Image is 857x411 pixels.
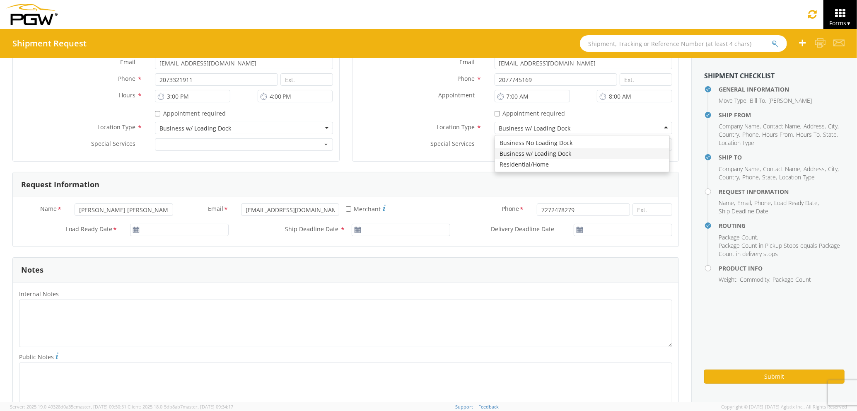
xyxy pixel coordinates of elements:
[719,199,734,207] span: Name
[120,58,135,66] span: Email
[491,225,554,233] span: Delivery Deadline Date
[439,91,475,99] span: Appointment
[762,131,793,138] span: Hours From
[719,154,845,160] h4: Ship To
[750,97,765,104] span: Bill To
[719,131,740,139] li: ,
[249,91,251,99] span: -
[458,75,475,82] span: Phone
[773,276,811,283] span: Package Count
[719,86,845,92] h4: General Information
[97,123,135,131] span: Location Type
[774,199,819,207] li: ,
[719,222,845,229] h4: Routing
[456,404,473,410] a: Support
[719,131,739,138] span: Country
[721,404,847,410] span: Copyright © [DATE]-[DATE] Agistix Inc., All Rights Reserved
[285,225,338,233] span: Ship Deadline Date
[742,173,759,181] span: Phone
[754,199,772,207] li: ,
[763,122,801,131] li: ,
[742,131,760,139] li: ,
[21,181,99,189] h3: Request Information
[719,112,845,118] h4: Ship From
[479,404,499,410] a: Feedback
[460,58,475,66] span: Email
[704,370,845,384] button: Submit
[763,122,800,130] span: Contact Name
[495,148,669,159] div: Business w/ Loading Dock
[719,233,757,241] span: Package Count
[76,404,126,410] span: master, [DATE] 09:50:51
[719,173,739,181] span: Country
[19,290,59,298] span: Internal Notes
[762,131,794,139] li: ,
[742,173,760,181] li: ,
[737,199,752,207] li: ,
[763,165,801,173] li: ,
[762,173,777,181] li: ,
[588,91,590,99] span: -
[495,138,669,148] div: Business No Loading Dock
[502,205,519,214] span: Phone
[846,20,851,27] span: ▼
[719,122,761,131] li: ,
[804,122,825,130] span: Address
[183,404,233,410] span: master, [DATE] 09:34:17
[719,265,845,271] h4: Product Info
[704,71,775,80] strong: Shipment Checklist
[768,97,812,104] span: [PERSON_NAME]
[91,140,135,147] span: Special Services
[21,266,43,274] h3: Notes
[499,124,571,133] div: Business w/ Loading Dock
[737,199,751,207] span: Email
[495,159,669,170] div: Residential/Home
[437,123,475,131] span: Location Type
[208,205,223,214] span: Email
[719,199,735,207] li: ,
[159,124,231,133] div: Business w/ Loading Dock
[774,199,818,207] span: Load Ready Date
[346,206,351,212] input: Merchant
[119,91,135,99] span: Hours
[280,73,333,86] input: Ext.
[828,122,838,130] span: City
[804,165,826,173] li: ,
[128,404,233,410] span: Client: 2025.18.0-5db8ab7
[719,242,840,258] span: Package Count in Pickup Stops equals Package Count in delivery stops
[346,203,386,213] label: Merchant
[742,131,759,138] span: Phone
[719,207,768,215] span: Ship Deadline Date
[155,108,227,118] label: Appointment required
[719,233,758,242] li: ,
[719,276,736,283] span: Weight
[796,131,821,139] li: ,
[719,165,760,173] span: Company Name
[804,165,825,173] span: Address
[796,131,820,138] span: Hours To
[740,276,770,284] li: ,
[779,173,815,181] span: Location Type
[763,165,800,173] span: Contact Name
[823,131,838,139] li: ,
[6,4,58,25] img: pgw-form-logo-1aaa8060b1cc70fad034.png
[719,139,754,147] span: Location Type
[828,165,838,173] span: City
[719,97,748,105] li: ,
[719,122,760,130] span: Company Name
[19,353,54,361] span: Public Notes
[823,131,837,138] span: State
[10,404,126,410] span: Server: 2025.19.0-49328d0a35e
[750,97,766,105] li: ,
[829,19,851,27] span: Forms
[155,111,160,116] input: Appointment required
[719,165,761,173] li: ,
[719,189,845,195] h4: Request Information
[12,39,87,48] h4: Shipment Request
[66,225,112,235] span: Load Ready Date
[828,122,839,131] li: ,
[580,35,787,52] input: Shipment, Tracking or Reference Number (at least 4 chars)
[828,165,839,173] li: ,
[754,199,771,207] span: Phone
[719,173,740,181] li: ,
